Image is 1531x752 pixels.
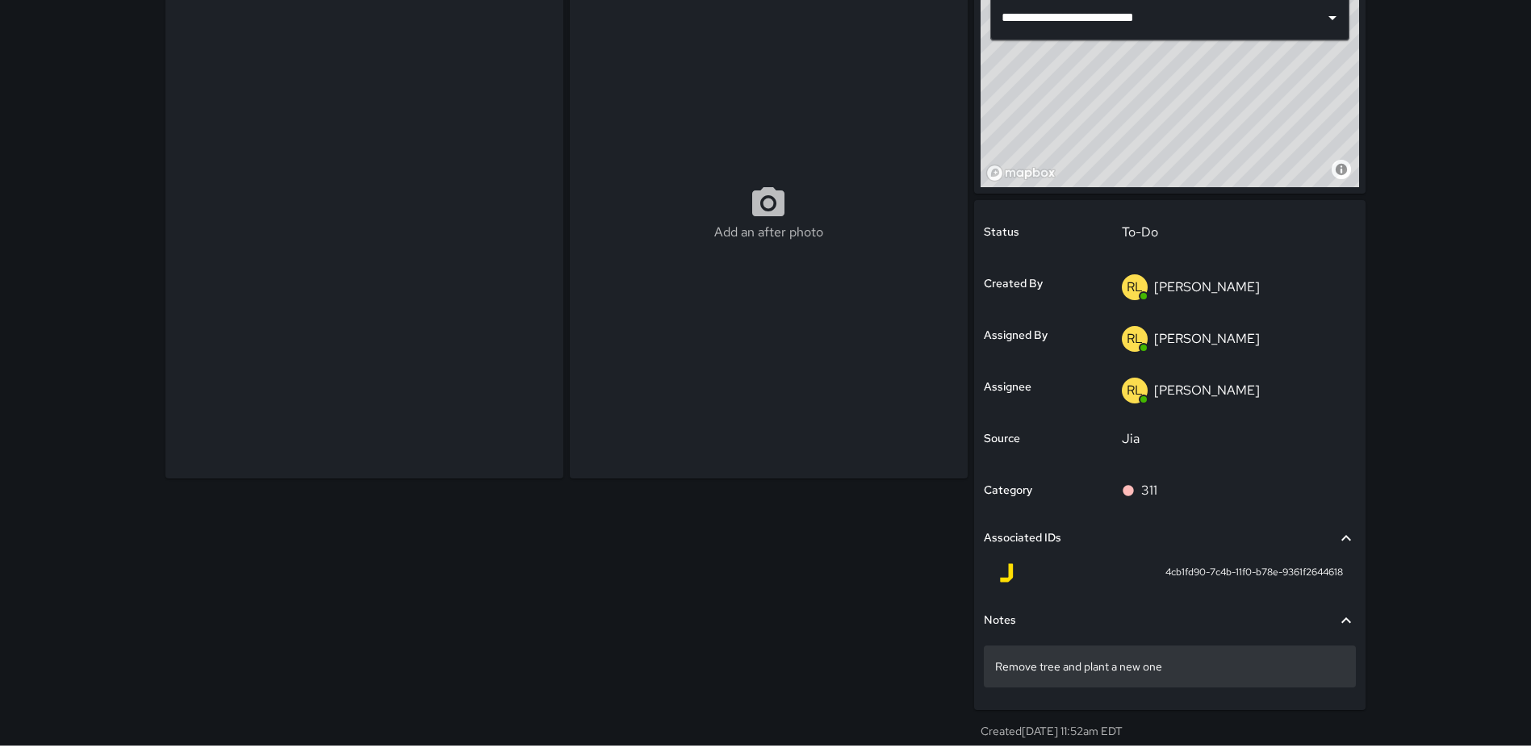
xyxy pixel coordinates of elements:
span: 4cb1fd90-7c4b-11f0-b78e-9361f2644618 [1165,565,1343,581]
p: Jia [1122,429,1345,449]
h6: Assignee [984,378,1031,396]
h6: Notes [984,612,1016,629]
p: RL [1127,278,1143,297]
h6: Associated IDs [984,529,1061,547]
h6: Created By [984,275,1043,293]
h6: Source [984,430,1020,448]
div: Associated IDs [984,520,1356,557]
p: [PERSON_NAME] [1154,278,1260,295]
p: RL [1127,329,1143,349]
button: Open [1321,6,1344,29]
h6: Status [984,224,1019,241]
p: [PERSON_NAME] [1154,382,1260,399]
p: 311 [1141,481,1157,500]
h6: Category [984,482,1032,499]
p: Remove tree and plant a new one [995,658,1345,675]
p: RL [1127,381,1143,400]
p: Add an after photo [714,223,823,242]
p: To-Do [1122,223,1345,242]
h6: Assigned By [984,327,1048,345]
p: [PERSON_NAME] [1154,330,1260,347]
div: Notes [984,602,1356,639]
p: Created [DATE] 11:52am EDT [981,723,1359,739]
